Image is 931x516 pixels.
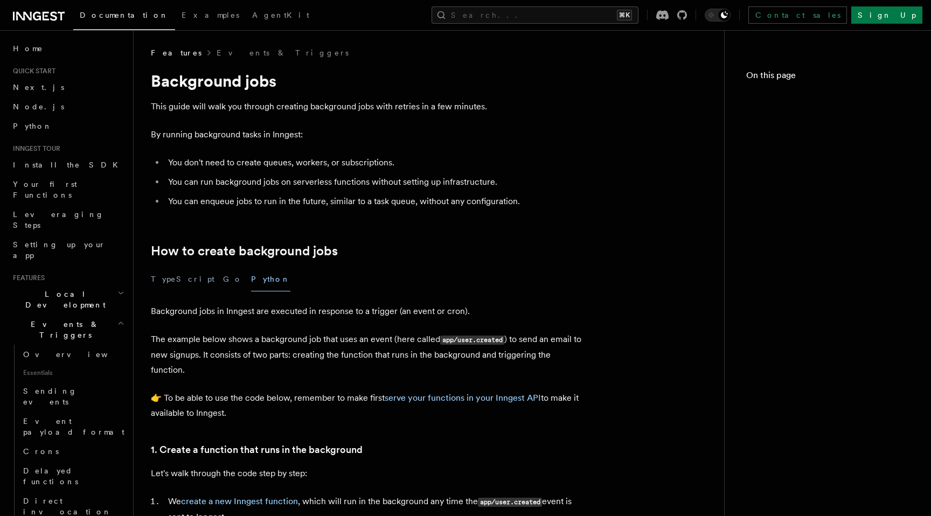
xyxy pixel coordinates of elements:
a: Overview [19,345,127,364]
a: Your first Functions [9,175,127,205]
span: Inngest tour [9,144,60,153]
a: Python [9,116,127,136]
span: Overview [23,350,134,359]
span: Node.js [13,102,64,111]
a: Events & Triggers [217,47,349,58]
p: This guide will walk you through creating background jobs with retries in a few minutes. [151,99,582,114]
span: Quick start [9,67,55,75]
a: create a new Inngest function [181,496,298,506]
span: Local Development [9,289,117,310]
span: Direct invocation [23,497,112,516]
a: Documentation [73,3,175,30]
a: Event payload format [19,412,127,442]
span: Leveraging Steps [13,210,104,229]
a: 1. Create a function that runs in the background [151,442,363,457]
a: Sign Up [851,6,922,24]
span: Events & Triggers [9,319,117,340]
a: AgentKit [246,3,316,29]
a: Setting up your app [9,235,127,265]
span: Setting up your app [13,240,106,260]
button: Go [223,267,242,291]
span: Crons [23,447,59,456]
span: AgentKit [252,11,309,19]
li: You don't need to create queues, workers, or subscriptions. [165,155,582,170]
code: app/user.created [478,498,542,507]
span: Essentials [19,364,127,381]
a: Node.js [9,97,127,116]
span: Documentation [80,11,169,19]
li: You can enqueue jobs to run in the future, similar to a task queue, without any configuration. [165,194,582,209]
a: Leveraging Steps [9,205,127,235]
p: Background jobs in Inngest are executed in response to a trigger (an event or cron). [151,304,582,319]
span: Home [13,43,43,54]
span: Event payload format [23,417,124,436]
button: Search...⌘K [432,6,638,24]
h1: Background jobs [151,71,582,90]
button: Events & Triggers [9,315,127,345]
span: Next.js [13,83,64,92]
a: Crons [19,442,127,461]
button: Toggle dark mode [705,9,731,22]
a: Home [9,39,127,58]
code: app/user.created [440,336,504,345]
a: Delayed functions [19,461,127,491]
p: Let's walk through the code step by step: [151,466,582,481]
h4: On this page [746,69,909,86]
span: Features [9,274,45,282]
a: Install the SDK [9,155,127,175]
a: Sending events [19,381,127,412]
span: Install the SDK [13,161,124,169]
p: By running background tasks in Inngest: [151,127,582,142]
p: The example below shows a background job that uses an event (here called ) to send an email to ne... [151,332,582,378]
span: Delayed functions [23,466,78,486]
a: Next.js [9,78,127,97]
button: Local Development [9,284,127,315]
li: You can run background jobs on serverless functions without setting up infrastructure. [165,175,582,190]
a: Contact sales [748,6,847,24]
a: Examples [175,3,246,29]
span: Python [13,122,52,130]
a: serve your functions in your Inngest API [385,393,541,403]
p: 👉 To be able to use the code below, remember to make first to make it available to Inngest. [151,391,582,421]
span: Examples [182,11,239,19]
span: Features [151,47,202,58]
kbd: ⌘K [617,10,632,20]
button: Python [251,267,290,291]
button: TypeScript [151,267,214,291]
span: Your first Functions [13,180,77,199]
span: Sending events [23,387,77,406]
a: How to create background jobs [151,243,338,259]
